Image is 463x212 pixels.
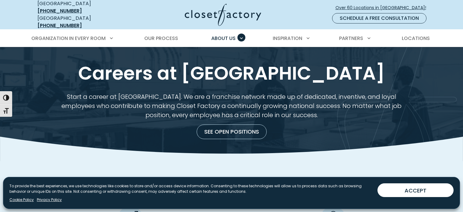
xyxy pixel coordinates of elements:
[197,124,267,139] a: See Open Positions
[335,2,431,13] a: Over 60 Locations in [GEOGRAPHIC_DATA]!
[31,35,106,42] span: Organization in Every Room
[37,22,82,29] a: [PHONE_NUMBER]
[332,13,426,23] a: Schedule a Free Consultation
[53,92,410,120] p: Start a career at [GEOGRAPHIC_DATA]. We are a franchise network made up of dedicated, inventive, ...
[274,171,342,199] span: With Us
[9,183,373,194] p: To provide the best experiences, we use technologies like cookies to store and/or access device i...
[273,35,302,42] span: Inspiration
[9,197,34,203] a: Cookie Policy
[377,183,454,197] button: ACCEPT
[185,4,261,26] img: Closet Factory Logo
[36,62,427,85] h1: Careers at [GEOGRAPHIC_DATA]
[37,7,82,14] a: [PHONE_NUMBER]
[335,5,431,11] span: Over 60 Locations in [GEOGRAPHIC_DATA]!
[27,30,436,47] nav: Primary Menu
[144,35,178,42] span: Our Process
[402,35,430,42] span: Locations
[37,197,62,203] a: Privacy Policy
[211,35,236,42] span: About Us
[339,35,363,42] span: Partners
[37,15,126,29] div: [GEOGRAPHIC_DATA]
